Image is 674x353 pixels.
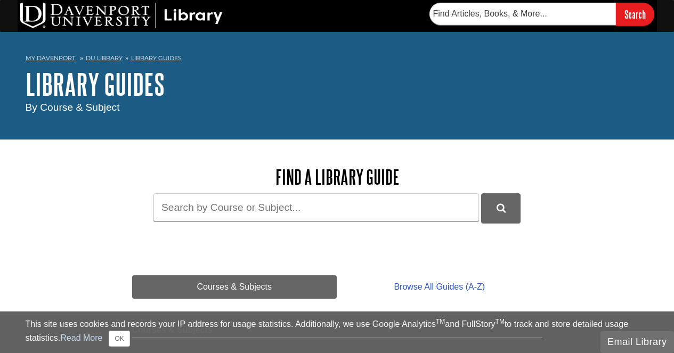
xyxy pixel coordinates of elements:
[497,203,506,213] i: Search Library Guides
[60,333,102,342] a: Read More
[132,275,337,299] a: Courses & Subjects
[131,54,182,62] a: Library Guides
[600,331,674,353] button: Email Library
[26,68,649,100] h1: Library Guides
[616,3,654,26] input: Search
[20,3,223,28] img: DU Library
[132,166,542,188] h2: Find a Library Guide
[26,54,75,63] a: My Davenport
[109,331,129,347] button: Close
[429,3,654,26] form: Searches DU Library's articles, books, and more
[337,275,542,299] a: Browse All Guides (A-Z)
[26,51,649,68] nav: breadcrumb
[26,318,649,347] div: This site uses cookies and records your IP address for usage statistics. Additionally, we use Goo...
[429,3,616,25] input: Find Articles, Books, & More...
[153,193,479,221] input: Search by Course or Subject...
[132,325,542,338] h2: Courses & Subjects
[26,100,649,116] div: By Course & Subject
[86,54,123,62] a: DU Library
